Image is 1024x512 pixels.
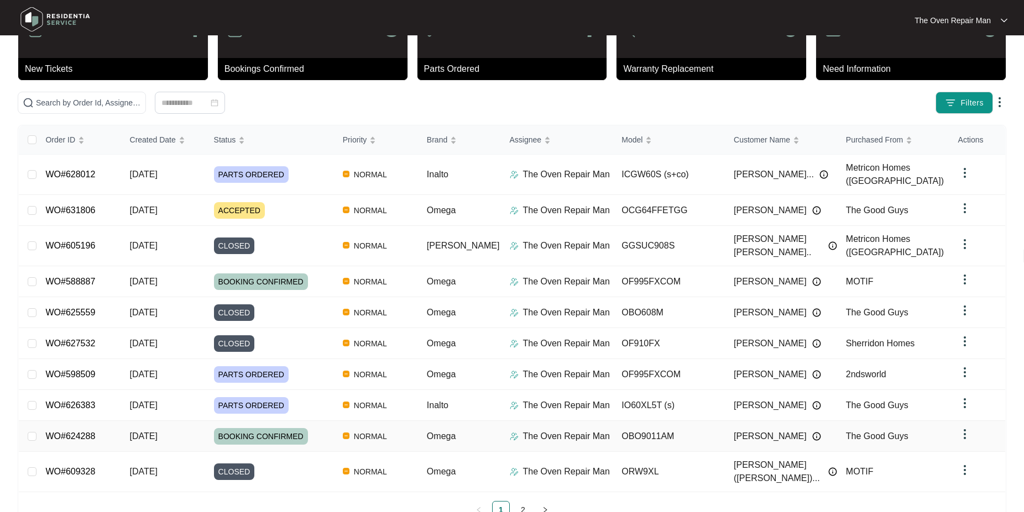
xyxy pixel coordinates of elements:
img: Info icon [812,339,821,348]
span: Omega [427,467,456,476]
p: The Oven Repair Man [915,15,991,26]
span: Metricon Homes ([GEOGRAPHIC_DATA]) [846,234,944,257]
span: Order ID [45,134,75,146]
p: The Oven Repair Man [523,306,610,319]
span: NORMAL [349,275,391,288]
span: NORMAL [349,399,391,412]
span: [PERSON_NAME] [734,204,807,217]
img: Assigner Icon [510,206,519,215]
span: NORMAL [349,337,391,350]
img: search-icon [23,97,34,108]
span: Omega [427,308,456,317]
span: The Good Guys [846,308,908,317]
img: Vercel Logo [343,278,349,284]
span: [PERSON_NAME] [734,337,807,350]
p: The Oven Repair Man [523,275,610,288]
span: NORMAL [349,204,391,217]
img: Assigner Icon [510,241,519,250]
span: NORMAL [349,239,391,252]
span: NORMAL [349,306,391,319]
span: Purchased From [846,134,903,146]
th: Created Date [121,125,205,155]
img: Vercel Logo [343,402,349,408]
span: CLOSED [214,304,255,321]
span: CLOSED [214,335,255,352]
a: WO#605196 [45,241,95,250]
span: [PERSON_NAME] [734,399,807,412]
span: NORMAL [349,430,391,443]
img: Vercel Logo [343,340,349,346]
img: dropdown arrow [958,335,971,348]
th: Actions [949,125,1005,155]
img: Info icon [828,467,837,476]
img: Info icon [812,277,821,286]
a: WO#598509 [45,370,95,379]
span: MOTIF [846,277,874,286]
a: WO#609328 [45,467,95,476]
img: dropdown arrow [958,304,971,317]
p: 0 [783,15,798,41]
p: 7 [584,15,599,41]
p: Parts Ordered [424,62,607,76]
img: Info icon [819,170,828,179]
span: PARTS ORDERED [214,166,289,183]
span: [DATE] [130,431,158,441]
span: [DATE] [130,308,158,317]
p: The Oven Repair Man [523,430,610,443]
p: The Oven Repair Man [523,399,610,412]
td: ICGW60S (s+co) [613,155,725,195]
span: [PERSON_NAME]... [734,168,814,181]
img: Vercel Logo [343,468,349,474]
th: Customer Name [725,125,837,155]
input: Search by Order Id, Assignee Name, Customer Name, Brand and Model [36,97,141,109]
td: OF995FXCOM [613,359,725,390]
th: Order ID [36,125,121,155]
img: Assigner Icon [510,467,519,476]
p: The Oven Repair Man [523,239,610,252]
a: WO#627532 [45,339,95,348]
th: Assignee [501,125,613,155]
span: ACCEPTED [214,202,265,219]
img: dropdown arrow [958,366,971,379]
img: Assigner Icon [510,339,519,348]
span: PARTS ORDERED [214,366,289,383]
img: Vercel Logo [343,309,349,315]
td: OCG64FFETGG [613,195,725,226]
td: IO60XL5T (s) [613,390,725,421]
span: Status [214,134,236,146]
p: 4 [185,15,200,41]
span: [DATE] [130,467,158,476]
p: New Tickets [25,62,208,76]
span: [PERSON_NAME] [734,306,807,319]
p: The Oven Repair Man [523,465,610,478]
span: MOTIF [846,467,874,476]
th: Purchased From [837,125,949,155]
span: [PERSON_NAME] [734,368,807,381]
img: filter icon [945,97,956,108]
a: WO#625559 [45,308,95,317]
img: dropdown arrow [993,96,1006,109]
span: [DATE] [130,400,158,410]
a: WO#588887 [45,277,95,286]
span: The Good Guys [846,431,908,441]
a: WO#631806 [45,205,95,215]
img: dropdown arrow [958,202,971,215]
p: The Oven Repair Man [523,168,610,181]
span: BOOKING CONFIRMED [214,273,308,290]
img: Assigner Icon [510,401,519,410]
span: Omega [427,431,456,441]
img: dropdown arrow [1001,18,1007,23]
a: WO#626383 [45,400,95,410]
span: Customer Name [734,134,790,146]
span: Metricon Homes ([GEOGRAPHIC_DATA]) [846,163,944,186]
span: BOOKING CONFIRMED [214,428,308,445]
span: Filters [960,97,984,109]
span: The Good Guys [846,400,908,410]
img: residentia service logo [17,3,94,36]
span: NORMAL [349,368,391,381]
span: Sherridon Homes [846,339,915,348]
th: Brand [418,125,501,155]
img: Info icon [828,241,837,250]
span: Omega [427,205,456,215]
span: [DATE] [130,205,158,215]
